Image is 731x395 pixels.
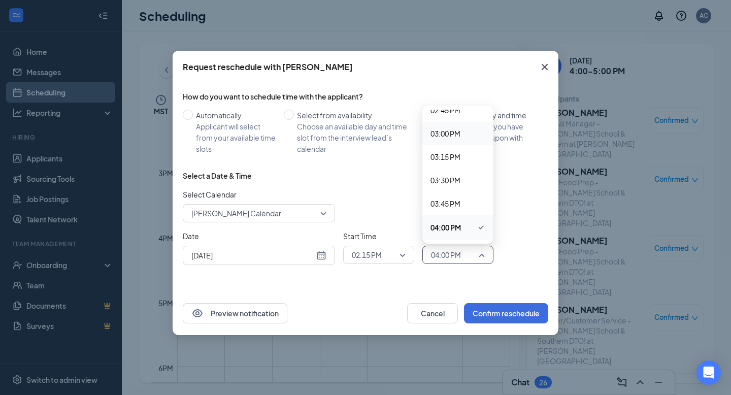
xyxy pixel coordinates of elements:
span: 03:15 PM [430,151,460,162]
span: 03:00 PM [430,128,460,139]
span: 02:45 PM [430,105,460,116]
div: Request reschedule with [PERSON_NAME] [183,61,353,73]
button: EyePreview notification [183,303,287,323]
span: 02:15 PM [352,247,382,262]
button: Cancel [407,303,458,323]
span: [PERSON_NAME] Calendar [191,206,281,221]
div: Select from availability [297,110,417,121]
span: 03:45 PM [430,198,460,209]
div: Automatically [196,110,276,121]
span: 04:00 PM [430,222,461,233]
div: Select a Date & Time [183,171,252,181]
input: Sep 1, 2025 [191,250,314,261]
span: 03:30 PM [430,175,460,186]
div: Applicant will select from your available time slots [196,121,276,154]
svg: Checkmark [477,221,485,234]
div: How do you want to schedule time with the applicant? [183,91,548,102]
svg: Eye [191,307,204,319]
div: Choose an available day and time slot from the interview lead’s calendar [297,121,417,154]
span: Start Time [343,231,414,242]
button: Close [531,51,558,83]
div: Open Intercom Messenger [696,360,721,385]
span: Select Calendar [183,189,335,200]
button: Confirm reschedule [464,303,548,323]
span: 04:00 PM [431,247,461,262]
svg: Cross [539,61,551,73]
span: Date [183,231,335,242]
